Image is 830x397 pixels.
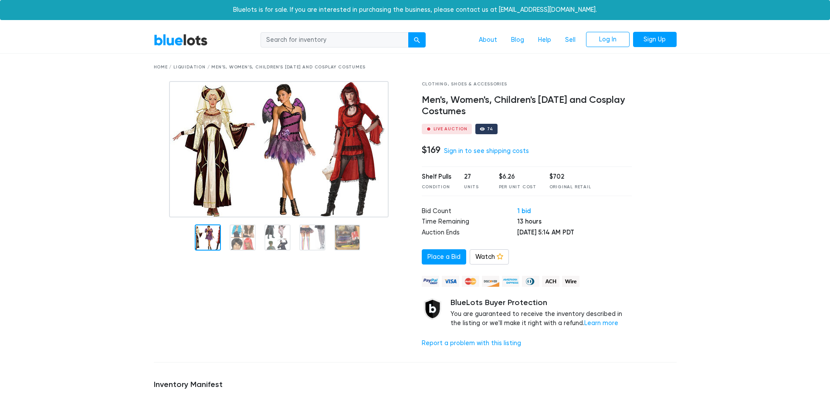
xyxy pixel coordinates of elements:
[517,207,531,215] a: 1 bid
[444,147,529,155] a: Sign in to see shipping costs
[562,276,579,287] img: wire-908396882fe19aaaffefbd8e17b12f2f29708bd78693273c0e28e3a24408487f.png
[422,81,632,88] div: Clothing, Shoes & Accessories
[542,276,559,287] img: ach-b7992fed28a4f97f893c574229be66187b9afb3f1a8d16a4691d3d3140a8ab00.png
[462,276,479,287] img: mastercard-42073d1d8d11d6635de4c079ffdb20a4f30a903dc55d1612383a1b395dd17f39.png
[422,95,632,117] h4: Men's, Women's, Children's [DATE] and Cosplay Costumes
[451,298,632,328] div: You are guaranteed to receive the inventory described in the listing or we'll make it right with ...
[522,276,539,287] img: diners_club-c48f30131b33b1bb0e5d0e2dbd43a8bea4cb12cb2961413e2f4250e06c020426.png
[154,64,677,71] div: Home / Liquidation / Men's, Women's, Children's [DATE] and Cosplay Costumes
[422,172,451,182] div: Shelf Pulls
[472,32,504,48] a: About
[558,32,583,48] a: Sell
[451,298,632,308] h5: BlueLots Buyer Protection
[633,32,677,48] a: Sign Up
[154,34,208,46] a: BlueLots
[169,81,389,217] img: 19212a95-b127-4425-b01c-2f6b0df2423b-1754521056.jpg
[531,32,558,48] a: Help
[422,228,517,239] td: Auction Ends
[261,32,409,48] input: Search for inventory
[464,172,486,182] div: 27
[549,184,591,190] div: Original Retail
[502,276,519,287] img: american_express-ae2a9f97a040b4b41f6397f7637041a5861d5f99d0716c09922aba4e24c8547d.png
[422,217,517,228] td: Time Remaining
[422,207,517,217] td: Bid Count
[549,172,591,182] div: $702
[422,144,440,156] h4: $169
[422,184,451,190] div: Condition
[586,32,630,48] a: Log In
[482,276,499,287] img: discover-82be18ecfda2d062aad2762c1ca80e2d36a4073d45c9e0ffae68cd515fbd3d32.png
[154,380,677,390] h5: Inventory Manifest
[499,184,536,190] div: Per Unit Cost
[517,228,632,239] td: [DATE] 5:14 AM PDT
[434,127,468,131] div: Live Auction
[487,127,493,131] div: 74
[422,276,439,287] img: paypal_credit-80455e56f6e1299e8d57f40c0dcee7b8cd4ae79b9eccbfc37e2480457ba36de9.png
[504,32,531,48] a: Blog
[442,276,459,287] img: visa-79caf175f036a155110d1892330093d4c38f53c55c9ec9e2c3a54a56571784bb.png
[517,217,632,228] td: 13 hours
[584,319,618,327] a: Learn more
[499,172,536,182] div: $6.26
[422,298,444,320] img: buyer_protection_shield-3b65640a83011c7d3ede35a8e5a80bfdfaa6a97447f0071c1475b91a4b0b3d01.png
[464,184,486,190] div: Units
[470,249,509,265] a: Watch
[422,339,521,347] a: Report a problem with this listing
[422,249,466,265] a: Place a Bid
